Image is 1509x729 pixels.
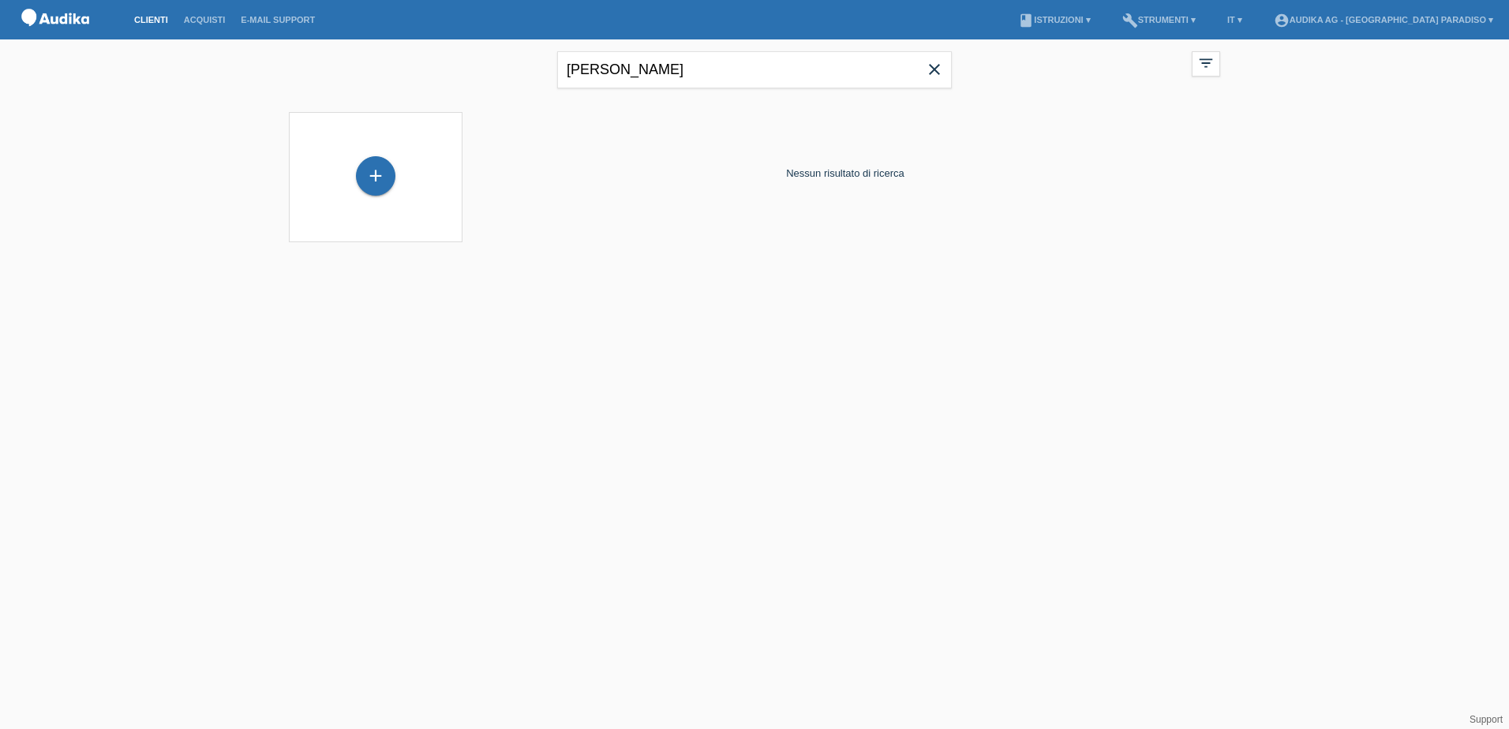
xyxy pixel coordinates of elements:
[925,60,944,79] i: close
[1470,714,1503,725] a: Support
[1122,13,1138,28] i: build
[126,15,176,24] a: Clienti
[176,15,234,24] a: Acquisti
[233,15,323,24] a: E-mail Support
[1114,15,1204,24] a: buildStrumenti ▾
[1219,15,1250,24] a: IT ▾
[1197,54,1215,72] i: filter_list
[470,104,1220,242] div: Nessun risultato di ricerca
[1018,13,1034,28] i: book
[1274,13,1290,28] i: account_circle
[1010,15,1098,24] a: bookIstruzioni ▾
[357,163,395,189] div: Registrare cliente
[1266,15,1501,24] a: account_circleAudika AG - [GEOGRAPHIC_DATA] Paradiso ▾
[557,51,952,88] input: Ricerca...
[16,31,95,43] a: POS — MF Group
